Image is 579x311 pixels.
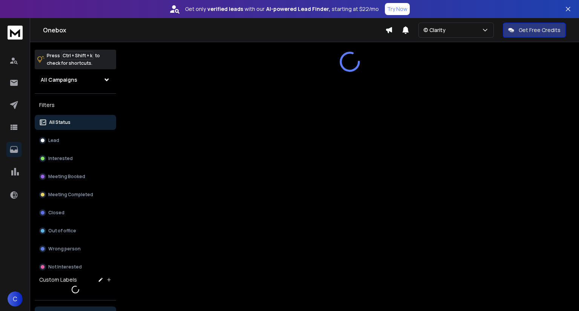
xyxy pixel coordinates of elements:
[35,241,116,256] button: Wrong person
[48,137,59,143] p: Lead
[35,169,116,184] button: Meeting Booked
[35,72,116,87] button: All Campaigns
[519,26,561,34] p: Get Free Credits
[43,26,385,35] h1: Onebox
[385,3,410,15] button: Try Now
[207,5,243,13] strong: verified leads
[8,291,23,306] button: C
[48,246,81,252] p: Wrong person
[35,187,116,202] button: Meeting Completed
[48,174,85,180] p: Meeting Booked
[48,155,73,162] p: Interested
[35,205,116,220] button: Closed
[47,52,100,67] p: Press to check for shortcuts.
[48,228,76,234] p: Out of office
[35,151,116,166] button: Interested
[48,192,93,198] p: Meeting Completed
[48,210,64,216] p: Closed
[503,23,566,38] button: Get Free Credits
[8,26,23,40] img: logo
[35,259,116,274] button: Not Interested
[35,100,116,110] h3: Filters
[35,115,116,130] button: All Status
[423,26,449,34] p: © Clarity
[266,5,330,13] strong: AI-powered Lead Finder,
[49,119,70,125] p: All Status
[48,264,82,270] p: Not Interested
[35,133,116,148] button: Lead
[41,76,77,84] h1: All Campaigns
[35,223,116,238] button: Out of office
[61,51,93,60] span: Ctrl + Shift + k
[185,5,379,13] p: Get only with our starting at $22/mo
[387,5,407,13] p: Try Now
[39,276,77,284] h3: Custom Labels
